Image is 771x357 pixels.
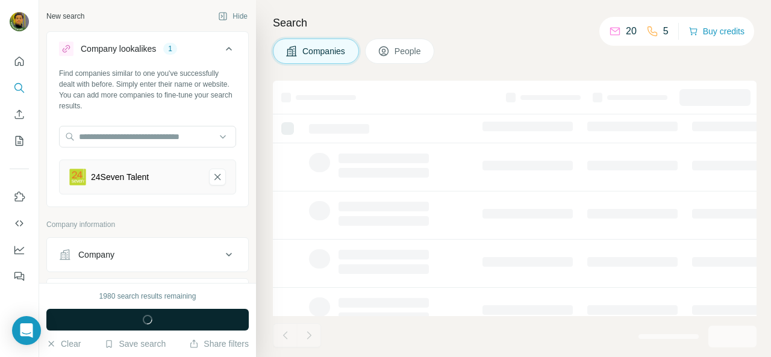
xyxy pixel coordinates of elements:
div: Company lookalikes [81,43,156,55]
p: 20 [626,24,637,39]
button: Buy credits [688,23,744,40]
div: 1980 search results remaining [99,291,196,302]
button: Save search [104,338,166,350]
div: Open Intercom Messenger [12,316,41,345]
button: Use Surfe on LinkedIn [10,186,29,208]
img: Avatar [10,12,29,31]
span: People [395,45,422,57]
button: Clear [46,338,81,350]
button: My lists [10,130,29,152]
button: Feedback [10,265,29,287]
button: Dashboard [10,239,29,261]
p: Company information [46,219,249,230]
button: Quick start [10,51,29,72]
div: 1 [163,43,177,54]
h4: Search [273,14,757,31]
span: Companies [302,45,346,57]
button: Enrich CSV [10,104,29,125]
button: Use Surfe API [10,213,29,234]
button: Company [47,240,248,269]
div: Company [78,249,114,261]
button: Search [10,77,29,99]
div: Find companies similar to one you've successfully dealt with before. Simply enter their name or w... [59,68,236,111]
button: Company lookalikes1 [47,34,248,68]
button: Hide [210,7,256,25]
button: 24Seven Talent-remove-button [209,169,226,185]
img: 24Seven Talent-logo [69,169,86,185]
button: Share filters [189,338,249,350]
button: Industry [47,281,248,310]
div: 24Seven Talent [91,171,149,183]
div: New search [46,11,84,22]
p: 5 [663,24,669,39]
